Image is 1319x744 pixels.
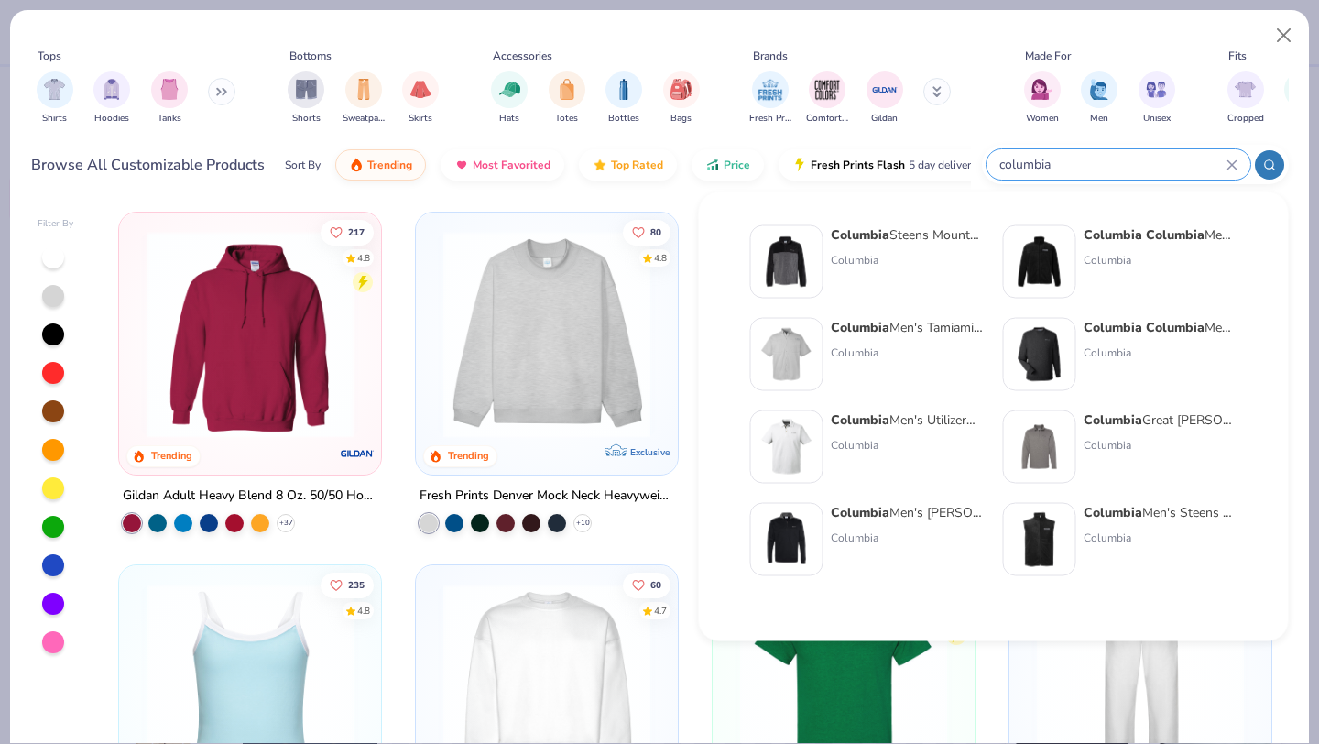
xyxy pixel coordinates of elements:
[670,79,691,100] img: Bags Image
[654,604,667,618] div: 4.7
[1084,503,1237,522] div: Men's Steens Mountain™ Vest
[871,76,899,104] img: Gildan Image
[349,580,365,589] span: 235
[491,71,528,126] div: filter for Hats
[38,48,61,64] div: Tops
[557,79,577,100] img: Totes Image
[1084,410,1237,430] div: Great [PERSON_NAME] Mountain™ III Half-Zip Pullover
[441,149,564,181] button: Most Favorited
[296,79,317,100] img: Shorts Image
[792,158,807,172] img: flash.gif
[779,149,990,181] button: Fresh Prints Flash5 day delivery
[1089,79,1109,100] img: Men Image
[349,158,364,172] img: trending.gif
[871,112,898,126] span: Gildan
[1084,226,1142,244] strong: Columbia
[1084,319,1142,336] strong: Columbia
[473,158,550,172] span: Most Favorited
[831,504,889,521] strong: Columbia
[349,227,365,236] span: 217
[289,48,332,64] div: Bottoms
[285,157,321,173] div: Sort By
[549,71,585,126] div: filter for Totes
[605,71,642,126] button: filter button
[758,419,815,476] img: c2aa28d5-54eb-44b4-90e8-97ff1d0ed0b8
[692,149,764,181] button: Price
[831,225,985,245] div: Steens Mountain Fleece Quarter-Zip Pullover
[137,231,363,438] img: 01756b78-01f6-4cc6-8d8a-3c30c1a0c8ac
[420,485,674,508] div: Fresh Prints Denver Mock Neck Heavyweight Sweatshirt
[1031,79,1052,100] img: Women Image
[757,76,784,104] img: Fresh Prints Image
[867,71,903,126] button: filter button
[454,158,469,172] img: most_fav.gif
[1139,71,1175,126] div: filter for Unisex
[909,155,976,176] span: 5 day delivery
[1084,530,1237,546] div: Columbia
[499,112,519,126] span: Hats
[867,71,903,126] div: filter for Gildan
[1011,511,1068,568] img: 3e8508b0-57eb-451e-8ff4-83fb702633c8
[499,79,520,100] img: Hats Image
[42,112,67,126] span: Shirts
[659,231,885,438] img: a90f7c54-8796-4cb2-9d6e-4e9644cfe0fe
[806,71,848,126] div: filter for Comfort Colors
[831,345,985,361] div: Columbia
[749,71,791,126] div: filter for Fresh Prints
[1011,234,1068,290] img: e4986a1e-ed49-4c7e-b594-9157e995d301
[409,112,432,126] span: Skirts
[493,48,552,64] div: Accessories
[123,485,377,508] div: Gildan Adult Heavy Blend 8 Oz. 50/50 Hooded Sweatshirt
[1267,18,1302,53] button: Close
[576,518,590,529] span: + 10
[663,71,700,126] button: filter button
[44,79,65,100] img: Shirts Image
[354,79,374,100] img: Sweatpants Image
[623,572,670,597] button: Like
[1227,71,1264,126] button: filter button
[611,158,663,172] span: Top Rated
[623,219,670,245] button: Like
[630,446,670,458] span: Exclusive
[322,572,375,597] button: Like
[1026,112,1059,126] span: Women
[343,112,385,126] span: Sweatpants
[650,580,661,589] span: 60
[1084,318,1237,337] div: Men's [PERSON_NAME] Mountain Sweater
[1084,437,1237,454] div: Columbia
[292,112,321,126] span: Shorts
[831,252,985,268] div: Columbia
[1081,71,1117,126] button: filter button
[831,437,985,454] div: Columbia
[549,71,585,126] button: filter button
[654,251,667,265] div: 4.8
[151,71,188,126] div: filter for Tanks
[831,318,985,337] div: Men's Tamiami™ II Short-Sleeve Shirt
[555,112,578,126] span: Totes
[1024,71,1061,126] button: filter button
[608,112,639,126] span: Bottles
[650,227,661,236] span: 80
[579,149,677,181] button: Top Rated
[1235,79,1256,100] img: Cropped Image
[1146,79,1167,100] img: Unisex Image
[1228,48,1247,64] div: Fits
[1146,226,1205,244] strong: Columbia
[663,71,700,126] div: filter for Bags
[38,217,74,231] div: Filter By
[279,518,293,529] span: + 37
[93,71,130,126] div: filter for Hoodies
[753,48,788,64] div: Brands
[1090,112,1108,126] span: Men
[434,231,659,438] img: f5d85501-0dbb-4ee4-b115-c08fa3845d83
[831,411,889,429] strong: Columbia
[1084,411,1142,429] strong: Columbia
[811,158,905,172] span: Fresh Prints Flash
[410,79,431,100] img: Skirts Image
[102,79,122,100] img: Hoodies Image
[758,234,815,290] img: 465b9054-a44f-4235-8ef8-d64c79ed80c9
[93,71,130,126] button: filter button
[491,71,528,126] button: filter button
[724,158,750,172] span: Price
[831,410,985,430] div: Men's Utilizer™ Polo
